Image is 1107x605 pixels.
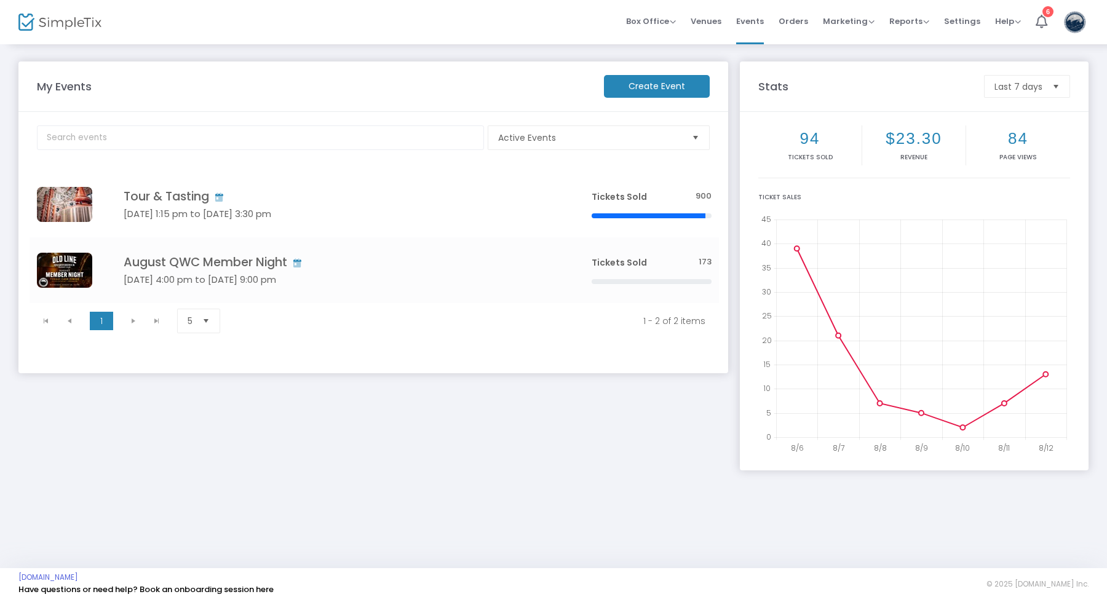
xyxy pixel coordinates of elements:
[124,208,555,219] h5: [DATE] 1:15 pm to [DATE] 3:30 pm
[791,443,804,453] text: 8/6
[955,443,970,453] text: 8/10
[197,309,215,333] button: Select
[762,334,772,345] text: 20
[37,187,92,222] img: Distillery.jpg
[752,78,978,95] m-panel-title: Stats
[1039,443,1053,453] text: 8/12
[762,310,772,321] text: 25
[31,78,598,95] m-panel-title: My Events
[915,443,928,453] text: 8/9
[779,6,808,37] span: Orders
[736,6,764,37] span: Events
[763,383,771,393] text: 10
[994,81,1042,93] span: Last 7 days
[766,407,771,417] text: 5
[124,255,555,269] h4: August QWC Member Night
[1042,6,1053,17] div: 6
[986,579,1089,589] span: © 2025 [DOMAIN_NAME] Inc.
[761,152,859,162] p: Tickets sold
[696,191,712,202] span: 900
[823,15,875,27] span: Marketing
[687,126,704,149] button: Select
[865,129,963,148] h2: $23.30
[865,152,963,162] p: Revenue
[37,125,484,150] input: Search events
[188,315,192,327] span: 5
[995,15,1021,27] span: Help
[30,172,719,303] div: Data table
[18,572,78,582] a: [DOMAIN_NAME]
[124,189,555,204] h4: Tour & Tasting
[874,443,887,453] text: 8/8
[592,256,647,269] span: Tickets Sold
[592,191,647,203] span: Tickets Sold
[969,152,1068,162] p: Page Views
[761,129,859,148] h2: 94
[766,432,771,442] text: 0
[626,15,676,27] span: Box Office
[758,192,1070,202] div: Ticket Sales
[833,443,844,453] text: 8/7
[18,583,274,595] a: Have questions or need help? Book an onboarding session here
[761,214,771,224] text: 45
[944,6,980,37] span: Settings
[1047,76,1065,97] button: Select
[762,262,771,272] text: 35
[762,287,771,297] text: 30
[124,274,555,285] h5: [DATE] 4:00 pm to [DATE] 9:00 pm
[998,443,1010,453] text: 8/11
[604,75,710,98] m-button: Create Event
[691,6,721,37] span: Venues
[37,253,92,288] img: QWC-August-Member-Night-V1.4.jpg
[763,359,771,370] text: 15
[889,15,929,27] span: Reports
[498,132,681,144] span: Active Events
[90,312,113,330] span: Page 1
[699,256,712,268] span: 173
[969,129,1068,148] h2: 84
[242,315,705,327] kendo-pager-info: 1 - 2 of 2 items
[761,238,771,248] text: 40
